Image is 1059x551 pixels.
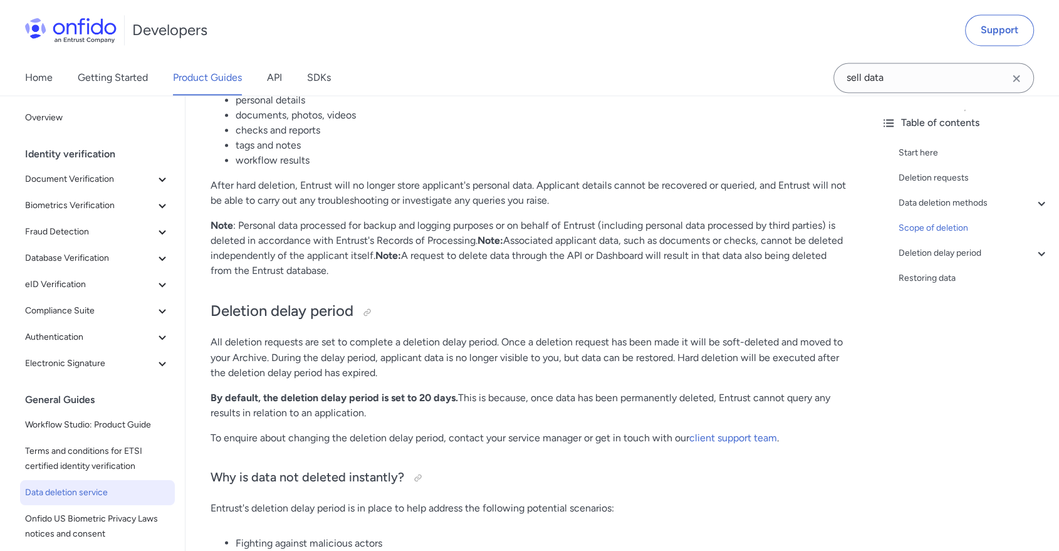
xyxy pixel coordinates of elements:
a: Overview [20,105,175,130]
a: Getting Started [78,60,148,95]
a: client support team [689,431,777,443]
a: Support [965,14,1034,46]
li: personal details [236,93,846,108]
p: : Personal data processed for backup and logging purposes or on behalf of Entrust (including pers... [211,218,846,278]
span: Workflow Studio: Product Guide [25,417,170,433]
div: Identity verification [25,142,180,167]
h1: Developers [132,20,207,40]
a: Data deletion methods [899,196,1049,211]
span: Fraud Detection [25,224,155,239]
a: API [267,60,282,95]
li: checks and reports [236,123,846,138]
button: eID Verification [20,272,175,297]
strong: Note: [375,249,401,261]
button: Electronic Signature [20,351,175,376]
div: Table of contents [881,115,1049,130]
a: Start here [899,145,1049,160]
button: Compliance Suite [20,298,175,323]
strong: By default, the deletion delay period is set to 20 days. [211,391,458,403]
a: Deletion requests [899,171,1049,186]
span: Database Verification [25,251,155,266]
p: To enquire about changing the deletion delay period, contact your service manager or get in touch... [211,430,846,445]
span: Authentication [25,330,155,345]
a: Home [25,60,53,95]
a: Scope of deletion [899,221,1049,236]
span: Document Verification [25,172,155,187]
strong: Note: [477,234,503,246]
button: Biometrics Verification [20,193,175,218]
button: Database Verification [20,246,175,271]
a: SDKs [307,60,331,95]
p: All deletion requests are set to complete a deletion delay period. Once a deletion request has be... [211,335,846,380]
span: Terms and conditions for ETSI certified identity verification [25,444,170,474]
button: Authentication [20,325,175,350]
a: Onfido US Biometric Privacy Laws notices and consent [20,506,175,547]
input: Onfido search input field [833,63,1034,93]
a: Data deletion service [20,480,175,505]
span: Data deletion service [25,485,170,500]
p: After hard deletion, Entrust will no longer store applicant's personal data. Applicant details ca... [211,178,846,208]
li: workflow results [236,153,846,168]
a: Workflow Studio: Product Guide [20,412,175,438]
span: Onfido US Biometric Privacy Laws notices and consent [25,512,170,542]
span: Electronic Signature [25,356,155,371]
li: documents, photos, videos [236,108,846,123]
li: tags and notes [236,138,846,153]
img: Onfido Logo [25,18,117,43]
span: Biometrics Verification [25,198,155,213]
span: Overview [25,110,170,125]
a: Product Guides [173,60,242,95]
p: Entrust's deletion delay period is in place to help address the following potential scenarios: [211,500,846,515]
h3: Why is data not deleted instantly? [211,468,846,488]
a: Terms and conditions for ETSI certified identity verification [20,439,175,479]
span: eID Verification [25,277,155,292]
div: General Guides [25,387,180,412]
p: Fighting against malicious actors [236,535,846,550]
a: Deletion delay period [899,246,1049,261]
svg: Clear search field button [1009,71,1024,86]
button: Document Verification [20,167,175,192]
span: Compliance Suite [25,303,155,318]
a: Restoring data [899,271,1049,286]
p: This is because, once data has been permanently deleted, Entrust cannot query any results in rela... [211,390,846,420]
strong: Note [211,219,233,231]
button: Fraud Detection [20,219,175,244]
h2: Deletion delay period [211,301,846,322]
